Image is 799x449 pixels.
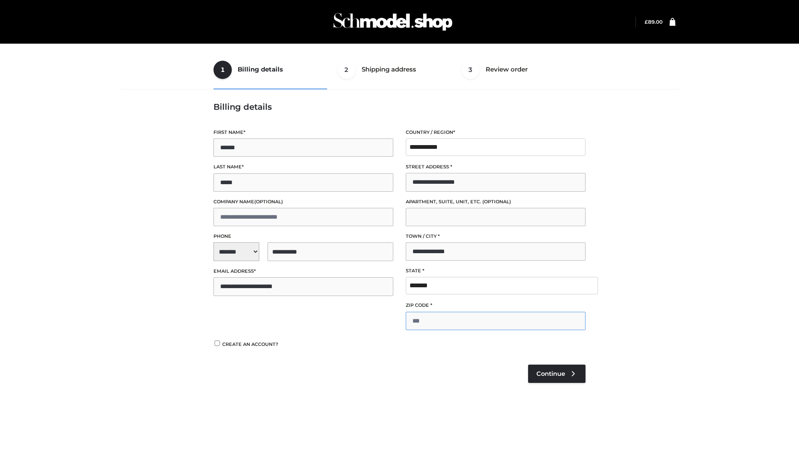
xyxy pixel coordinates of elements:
label: First name [213,128,393,136]
span: (optional) [254,199,283,205]
span: Continue [536,370,565,377]
img: Schmodel Admin 964 [330,5,455,38]
label: State [406,267,586,275]
label: Street address [406,163,586,171]
h3: Billing details [213,102,586,112]
label: Town / City [406,232,586,240]
label: Email address [213,267,393,275]
span: (optional) [482,199,511,205]
input: Create an account? [213,340,221,346]
label: Last name [213,163,393,171]
label: ZIP Code [406,301,586,309]
label: Phone [213,232,393,240]
a: Continue [528,365,586,383]
bdi: 89.00 [645,19,663,25]
label: Country / Region [406,128,586,136]
label: Company name [213,198,393,206]
span: £ [645,19,648,25]
a: £89.00 [645,19,663,25]
label: Apartment, suite, unit, etc. [406,198,586,206]
span: Create an account? [222,341,278,347]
